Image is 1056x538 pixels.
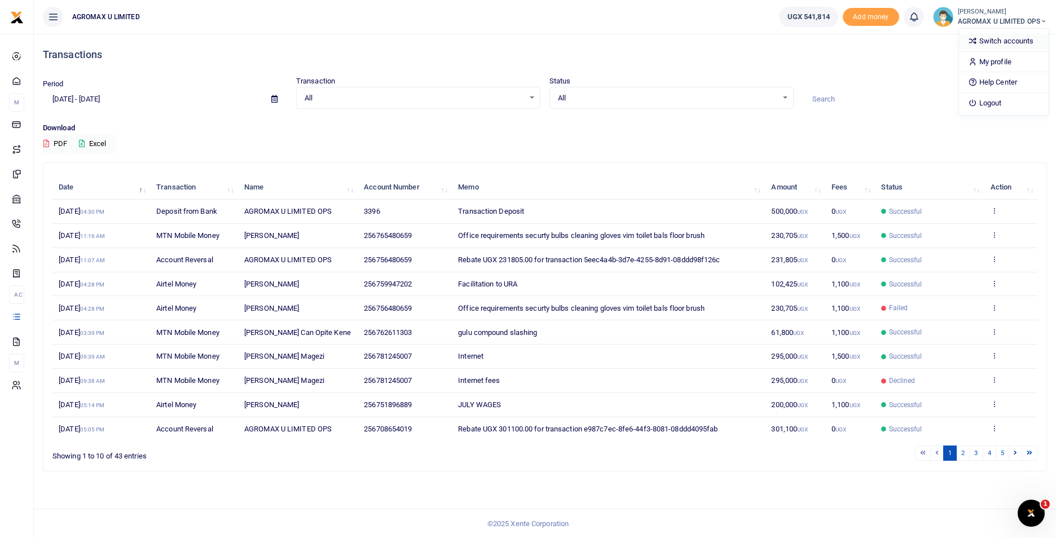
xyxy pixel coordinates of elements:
label: Period [43,78,64,90]
th: Date: activate to sort column descending [52,175,150,200]
span: Declined [889,376,916,386]
small: UGX [797,257,808,263]
li: Wallet ballance [775,7,843,27]
span: [DATE] [59,255,105,264]
span: 0 [831,255,846,264]
span: 102,425 [771,280,808,288]
span: 500,000 [771,207,808,215]
span: [PERSON_NAME] [244,400,299,409]
span: AGROMAX U LIMITED OPS [244,255,332,264]
small: UGX [797,402,808,408]
span: Account Reversal [156,425,213,433]
a: Add money [843,12,899,20]
small: UGX [797,281,808,288]
th: Action: activate to sort column ascending [984,175,1037,200]
label: Transaction [296,76,335,87]
small: 09:38 AM [80,378,105,384]
span: Add money [843,8,899,27]
small: 04:28 PM [80,306,105,312]
span: JULY WAGES [458,400,501,409]
span: 61,800 [771,328,804,337]
span: [PERSON_NAME] Magezi [244,352,324,360]
span: AGROMAX U LIMITED OPS [244,425,332,433]
span: [PERSON_NAME] [244,280,299,288]
span: Internet fees [458,376,500,385]
small: 04:30 PM [80,209,105,215]
button: PDF [43,134,68,153]
small: UGX [797,209,808,215]
small: UGX [835,257,846,263]
span: [PERSON_NAME] Magezi [244,376,324,385]
span: Airtel Money [156,400,196,409]
th: Name: activate to sort column ascending [238,175,358,200]
iframe: Intercom live chat [1018,500,1045,527]
span: Deposit from Bank [156,207,217,215]
span: Facilitation to URA [458,280,517,288]
span: 256756480659 [364,255,412,264]
span: [DATE] [59,425,104,433]
span: Office requirements securty bulbs cleaning gloves vim toilet bals floor brush [458,231,705,240]
span: UGX 541,814 [787,11,830,23]
span: 256751896889 [364,400,412,409]
li: M [9,354,24,372]
span: Successful [889,231,922,241]
h4: Transactions [43,48,1047,61]
a: 5 [996,446,1009,461]
span: [DATE] [59,231,105,240]
span: 1,500 [831,352,860,360]
th: Fees: activate to sort column ascending [825,175,875,200]
span: Rebate UGX 231805.00 for transaction 5eec4a4b-3d7e-4255-8d91-08ddd98f126c [458,255,720,264]
span: [DATE] [59,207,104,215]
span: Office requirements securty bulbs cleaning gloves vim toilet bals floor brush [458,304,705,312]
img: logo-small [10,11,24,24]
span: Successful [889,424,922,434]
span: 256781245007 [364,376,412,385]
span: 231,805 [771,255,808,264]
span: 1,100 [831,280,860,288]
input: Search [803,90,1047,109]
span: 200,000 [771,400,808,409]
span: All [305,92,524,104]
span: 295,000 [771,376,808,385]
span: 256765480659 [364,231,412,240]
small: UGX [850,281,860,288]
span: Airtel Money [156,280,196,288]
small: UGX [797,426,808,433]
span: [PERSON_NAME] [244,231,299,240]
span: Successful [889,400,922,410]
span: Successful [889,327,922,337]
a: My profile [959,54,1048,70]
a: Switch accounts [959,33,1048,49]
div: Showing 1 to 10 of 43 entries [52,444,459,462]
span: Successful [889,206,922,217]
span: Account Reversal [156,255,213,264]
a: 1 [943,446,957,461]
span: Successful [889,279,922,289]
span: AGROMAX U LIMITED OPS [244,207,332,215]
a: profile-user [PERSON_NAME] AGROMAX U LIMITED OPS [933,7,1047,27]
img: profile-user [933,7,953,27]
span: Successful [889,351,922,361]
span: AGROMAX U LIMITED [68,12,144,22]
small: UGX [797,233,808,239]
span: 1,100 [831,400,860,409]
small: 05:05 PM [80,426,105,433]
span: 1 [1041,500,1050,509]
small: UGX [835,209,846,215]
th: Transaction: activate to sort column ascending [150,175,238,200]
span: 1,100 [831,304,860,312]
th: Memo: activate to sort column ascending [452,175,765,200]
small: UGX [835,378,846,384]
small: UGX [850,330,860,336]
span: 256762611303 [364,328,412,337]
small: UGX [797,378,808,384]
span: Airtel Money [156,304,196,312]
label: Status [549,76,571,87]
small: UGX [797,306,808,312]
button: Excel [69,134,116,153]
span: Failed [889,303,908,313]
span: Successful [889,255,922,265]
input: select period [43,90,262,109]
a: 2 [956,446,970,461]
span: MTN Mobile Money [156,352,219,360]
